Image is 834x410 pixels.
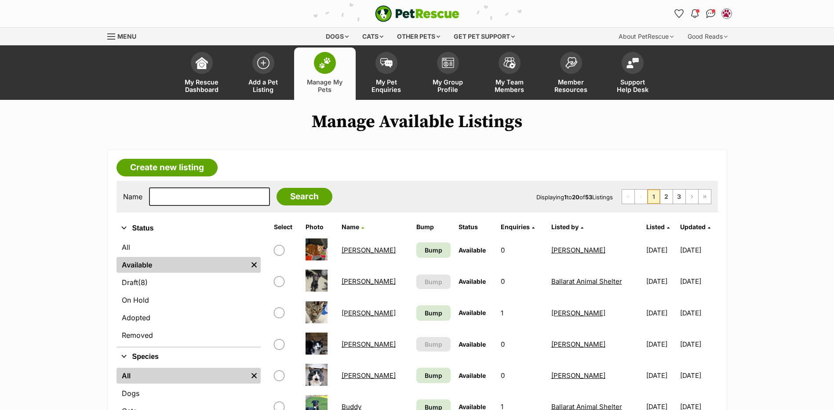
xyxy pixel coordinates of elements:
a: My Rescue Dashboard [171,48,233,100]
span: translation missing: en.admin.listings.index.attributes.enquiries [501,223,530,231]
span: Bump [425,308,442,318]
a: Member Resources [540,48,602,100]
strong: 1 [564,194,567,201]
a: Last page [699,190,711,204]
a: Bump [416,305,451,321]
span: Listed by [551,223,579,231]
span: Bump [425,245,442,255]
span: Bump [425,277,442,286]
div: Good Reads [681,28,734,45]
div: Cats [356,28,390,45]
a: All [117,368,248,384]
a: Remove filter [248,257,261,273]
button: My account [720,7,734,21]
span: Available [459,246,486,254]
div: Dogs [320,28,355,45]
input: Search [277,188,332,205]
a: PetRescue [375,5,459,22]
a: [PERSON_NAME] [342,246,396,254]
span: My Pet Enquiries [367,78,406,93]
a: Name [342,223,364,231]
img: add-pet-listing-icon-0afa8454b4691262ce3f59096e99ab1cd57d4a30225e0717b998d2c9b9846f56.svg [257,57,270,69]
td: [DATE] [680,298,717,328]
a: Next page [686,190,698,204]
a: Listed [646,223,670,231]
td: [DATE] [643,266,679,297]
a: Bump [416,242,451,258]
th: Status [455,220,496,234]
img: team-members-icon-5396bd8760b3fe7c0b43da4ab00e1e3bb1a5d9ba89233759b79545d2d3fc5d0d.svg [503,57,516,69]
a: Create new listing [117,159,218,176]
a: Listed by [551,223,583,231]
a: Support Help Desk [602,48,663,100]
td: [DATE] [643,298,679,328]
span: My Rescue Dashboard [182,78,222,93]
img: chat-41dd97257d64d25036548639549fe6c8038ab92f7586957e7f3b1b290dea8141.svg [706,9,715,18]
label: Name [123,193,142,201]
td: [DATE] [680,235,717,265]
a: Add a Pet Listing [233,48,294,100]
th: Select [270,220,301,234]
a: Adopted [117,310,261,326]
img: Ballarat Animal Shelter profile pic [722,9,731,18]
a: Ballarat Animal Shelter [551,277,622,286]
a: [PERSON_NAME] [551,309,605,317]
td: [DATE] [680,360,717,391]
div: Other pets [391,28,446,45]
a: On Hold [117,292,261,308]
div: About PetRescue [612,28,680,45]
td: 0 [497,266,546,297]
td: [DATE] [643,329,679,359]
a: My Pet Enquiries [356,48,417,100]
td: 1 [497,298,546,328]
td: 0 [497,329,546,359]
a: Bump [416,368,451,383]
th: Photo [302,220,337,234]
span: Menu [117,33,136,40]
span: Available [459,309,486,316]
a: Draft [117,275,261,290]
a: Dogs [117,385,261,401]
span: Displaying to of Listings [536,194,613,201]
a: [PERSON_NAME] [551,246,605,254]
img: member-resources-icon-8e73f808a243e03378d46382f2149f9095a855e16c252ad45f914b54edf8863c.svg [565,57,577,69]
strong: 53 [585,194,592,201]
a: Menu [107,28,142,44]
span: Available [459,278,486,285]
div: Get pet support [448,28,521,45]
span: Available [459,340,486,348]
img: dashboard-icon-eb2f2d2d3e046f16d808141f083e7271f6b2e854fb5c12c21221c1fb7104beca.svg [196,57,208,69]
td: [DATE] [643,235,679,265]
img: help-desk-icon-fdf02630f3aa405de69fd3d07c3f3aa587a6932b1a1747fa1d2bba05be0121f9.svg [626,58,639,68]
span: First page [622,190,634,204]
span: Add a Pet Listing [244,78,283,93]
img: manage-my-pets-icon-02211641906a0b7f246fdf0571729dbe1e7629f14944591b6c1af311fb30b64b.svg [319,57,331,69]
a: Manage My Pets [294,48,356,100]
a: Conversations [704,7,718,21]
a: All [117,239,261,255]
img: notifications-46538b983faf8c2785f20acdc204bb7945ddae34d4c08c2a6579f10ce5e182be.svg [691,9,698,18]
a: Available [117,257,248,273]
span: Listed [646,223,665,231]
a: Page 3 [673,190,685,204]
button: Bump [416,337,451,351]
span: Available [459,372,486,379]
td: 0 [497,360,546,391]
span: Member Resources [551,78,591,93]
td: [DATE] [680,329,717,359]
a: [PERSON_NAME] [342,309,396,317]
span: Updated [680,223,706,231]
a: Favourites [672,7,686,21]
img: group-profile-icon-3fa3cf56718a62981997c0bc7e787c4b2cf8bcc04b72c1350f741eb67cf2f40e.svg [442,58,454,68]
a: Updated [680,223,710,231]
td: [DATE] [680,266,717,297]
strong: 20 [572,194,579,201]
ul: Account quick links [672,7,734,21]
a: Enquiries [501,223,535,231]
span: Bump [425,340,442,349]
button: Status [117,223,261,234]
button: Notifications [688,7,702,21]
th: Bump [413,220,454,234]
img: pet-enquiries-icon-7e3ad2cf08bfb03b45e93fb7055b45f3efa6380592205ae92323e6603595dc1f.svg [380,58,393,68]
span: Previous page [635,190,647,204]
